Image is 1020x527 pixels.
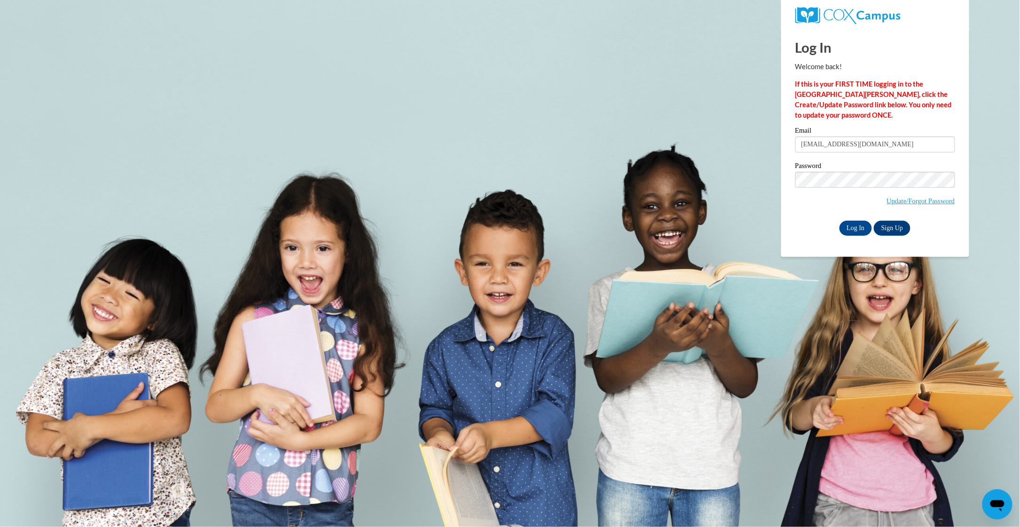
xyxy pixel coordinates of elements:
[887,197,955,205] a: Update/Forgot Password
[795,80,952,119] strong: If this is your FIRST TIME logging in to the [GEOGRAPHIC_DATA][PERSON_NAME], click the Create/Upd...
[795,62,955,72] p: Welcome back!
[795,7,955,24] a: COX Campus
[840,221,872,236] input: Log In
[874,221,910,236] a: Sign Up
[795,162,955,172] label: Password
[795,38,955,57] h1: Log In
[795,7,901,24] img: COX Campus
[982,489,1012,519] iframe: Button to launch messaging window
[795,127,955,136] label: Email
